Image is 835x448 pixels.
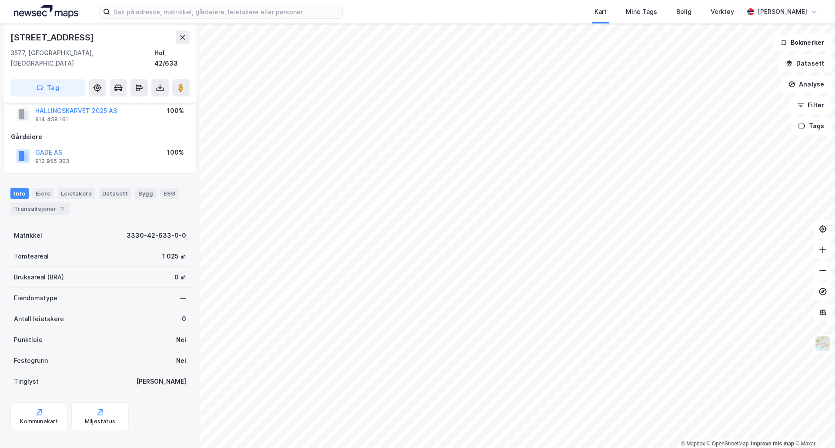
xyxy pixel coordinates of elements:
button: Datasett [778,55,832,72]
div: Tinglyst [14,376,39,387]
div: 0 [182,314,186,324]
div: Verktøy [711,7,734,17]
a: Improve this map [751,441,794,447]
div: 100% [167,106,184,116]
div: Leietakere [57,188,95,199]
div: [PERSON_NAME] [136,376,186,387]
div: Mine Tags [626,7,657,17]
div: Eiere [32,188,54,199]
a: Mapbox [681,441,705,447]
div: Eiendomstype [14,293,57,303]
div: Matrikkel [14,230,42,241]
input: Søk på adresse, matrikkel, gårdeiere, leietakere eller personer [110,5,342,18]
div: Miljøstatus [85,418,115,425]
div: [PERSON_NAME] [758,7,807,17]
div: Festegrunn [14,355,48,366]
button: Tags [791,117,832,135]
div: Nei [176,355,186,366]
div: Gårdeiere [11,132,189,142]
div: Tomteareal [14,251,49,262]
div: — [180,293,186,303]
div: 2 [58,204,67,213]
iframe: Chat Widget [792,406,835,448]
img: logo.a4113a55bc3d86da70a041830d287a7e.svg [14,5,78,18]
div: Bolig [676,7,691,17]
div: ESG [160,188,179,199]
img: Z [815,335,831,352]
div: Transaksjoner [10,202,70,215]
button: Tag [10,79,85,96]
div: 0 ㎡ [174,272,186,282]
div: 913 956 303 [35,158,69,165]
div: Bygg [135,188,157,199]
div: Kontrollprogram for chat [792,406,835,448]
div: Bruksareal (BRA) [14,272,64,282]
div: Hol, 42/633 [154,48,190,69]
div: Punktleie [14,335,43,345]
div: Kart [595,7,607,17]
div: 1 025 ㎡ [162,251,186,262]
div: Info [10,188,29,199]
button: Filter [790,96,832,114]
button: Bokmerker [773,34,832,51]
div: [STREET_ADDRESS] [10,30,96,44]
button: Analyse [781,76,832,93]
div: 3330-42-633-0-0 [127,230,186,241]
div: Kommunekart [20,418,58,425]
div: 3577, [GEOGRAPHIC_DATA], [GEOGRAPHIC_DATA] [10,48,154,69]
a: OpenStreetMap [707,441,749,447]
div: 100% [167,147,184,158]
div: Datasett [99,188,131,199]
div: Antall leietakere [14,314,64,324]
div: 914 458 161 [35,116,68,123]
div: Nei [176,335,186,345]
